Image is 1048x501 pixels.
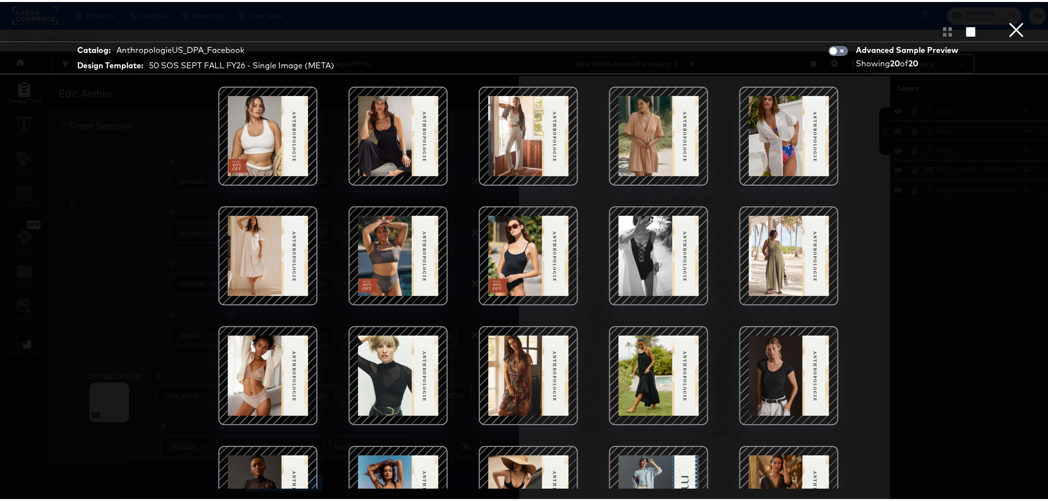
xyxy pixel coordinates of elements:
[77,58,143,69] strong: Design Template:
[116,43,244,54] div: AnthropologieUS_DPA_Facebook
[856,43,962,54] div: Advanced Sample Preview
[149,58,334,69] div: 50 SOS SEPT FALL FY26 - Single Image (META)
[891,56,900,66] strong: 20
[856,56,962,67] div: Showing of
[77,43,110,54] strong: Catalog:
[909,56,919,66] strong: 20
